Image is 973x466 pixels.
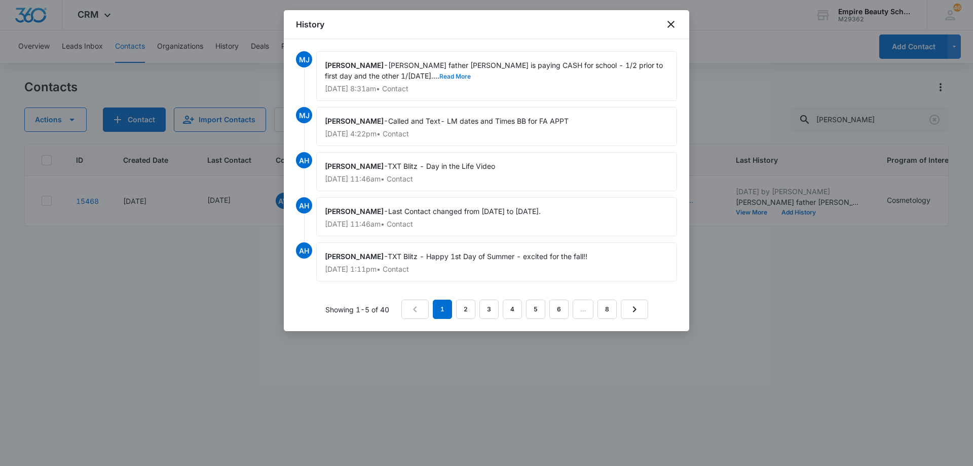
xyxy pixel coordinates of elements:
[316,51,677,101] div: -
[296,197,312,213] span: AH
[388,252,587,261] span: TXT Blitz - Happy 1st Day of Summer - excited for the fall!!
[316,152,677,191] div: -
[479,300,499,319] a: Page 3
[325,304,389,315] p: Showing 1-5 of 40
[549,300,569,319] a: Page 6
[296,51,312,67] span: MJ
[325,117,384,125] span: [PERSON_NAME]
[296,107,312,123] span: MJ
[325,252,384,261] span: [PERSON_NAME]
[296,242,312,259] span: AH
[325,162,384,170] span: [PERSON_NAME]
[325,266,668,273] p: [DATE] 1:11pm • Contact
[388,162,495,170] span: TXT Blitz - Day in the Life Video
[325,175,668,183] p: [DATE] 11:46am • Contact
[597,300,617,319] a: Page 8
[439,74,471,80] button: Read More
[388,207,541,216] span: Last Contact changed from [DATE] to [DATE].
[316,242,677,281] div: -
[325,61,384,69] span: [PERSON_NAME]
[456,300,475,319] a: Page 2
[296,152,312,168] span: AH
[325,61,665,80] span: [PERSON_NAME] father [PERSON_NAME] is paying CASH for school - 1/2 prior to first day and the oth...
[503,300,522,319] a: Page 4
[526,300,545,319] a: Page 5
[621,300,648,319] a: Next Page
[325,130,668,137] p: [DATE] 4:22pm • Contact
[401,300,648,319] nav: Pagination
[316,107,677,146] div: -
[433,300,452,319] em: 1
[388,117,569,125] span: Called and Text- LM dates and Times BB for FA APPT
[316,197,677,236] div: -
[325,207,384,216] span: [PERSON_NAME]
[296,18,324,30] h1: History
[665,18,677,30] button: close
[325,221,668,228] p: [DATE] 11:46am • Contact
[325,85,668,92] p: [DATE] 8:31am • Contact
